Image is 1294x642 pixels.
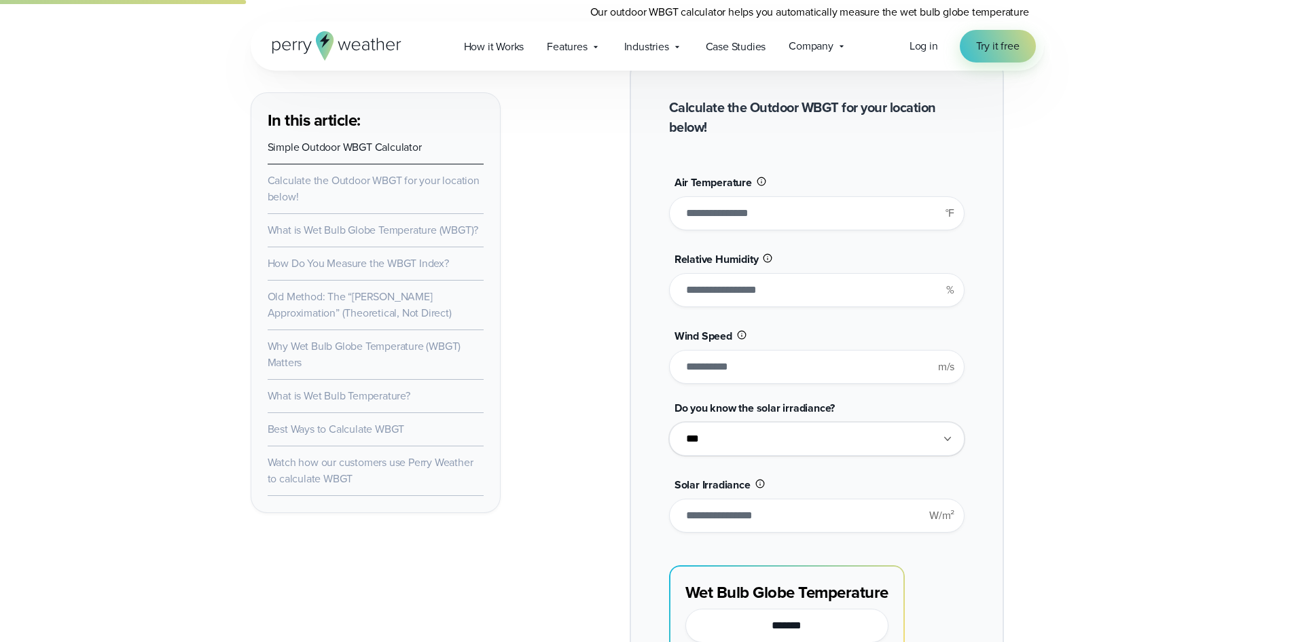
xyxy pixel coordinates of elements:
span: Company [789,38,833,54]
span: Wind Speed [675,328,732,344]
span: Air Temperature [675,175,752,190]
a: Try it free [960,30,1036,63]
p: Our outdoor WBGT calculator helps you automatically measure the wet bulb globe temperature quickl... [590,4,1044,37]
span: Try it free [976,38,1020,54]
span: Features [547,39,587,55]
span: Case Studies [706,39,766,55]
h2: Calculate the Outdoor WBGT for your location below! [669,98,965,137]
h3: In this article: [268,109,484,131]
a: Calculate the Outdoor WBGT for your location below! [268,173,480,204]
a: Case Studies [694,33,778,60]
span: Relative Humidity [675,251,759,267]
a: How Do You Measure the WBGT Index? [268,255,449,271]
a: Log in [910,38,938,54]
a: Best Ways to Calculate WBGT [268,421,405,437]
a: How it Works [452,33,536,60]
a: Why Wet Bulb Globe Temperature (WBGT) Matters [268,338,461,370]
a: Watch how our customers use Perry Weather to calculate WBGT [268,454,473,486]
a: What is Wet Bulb Globe Temperature (WBGT)? [268,222,479,238]
span: Solar Irradiance [675,477,751,493]
span: Do you know the solar irradiance? [675,400,835,416]
span: How it Works [464,39,524,55]
span: Industries [624,39,669,55]
a: Simple Outdoor WBGT Calculator [268,139,422,155]
a: Old Method: The “[PERSON_NAME] Approximation” (Theoretical, Not Direct) [268,289,452,321]
a: What is Wet Bulb Temperature? [268,388,410,404]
